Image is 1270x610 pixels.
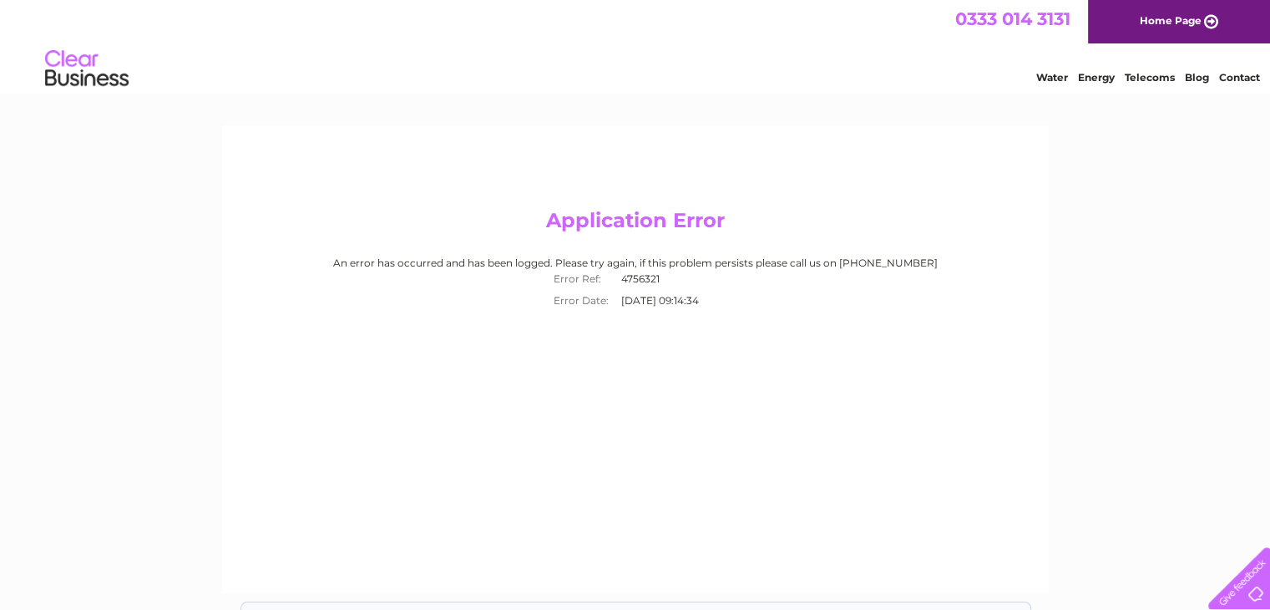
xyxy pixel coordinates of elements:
td: 4756321 [617,268,725,290]
h2: Application Error [238,209,1033,241]
a: Energy [1078,71,1115,84]
img: logo.png [44,43,129,94]
div: Clear Business is a trading name of Verastar Limited (registered in [GEOGRAPHIC_DATA] No. 3667643... [241,9,1030,81]
a: 0333 014 3131 [955,8,1070,29]
th: Error Date: [545,290,617,312]
td: [DATE] 09:14:34 [617,290,725,312]
th: Error Ref: [545,268,617,290]
a: Blog [1185,71,1209,84]
a: Contact [1219,71,1260,84]
div: An error has occurred and has been logged. Please try again, if this problem persists please call... [238,257,1033,312]
a: Telecoms [1125,71,1175,84]
a: Water [1036,71,1068,84]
